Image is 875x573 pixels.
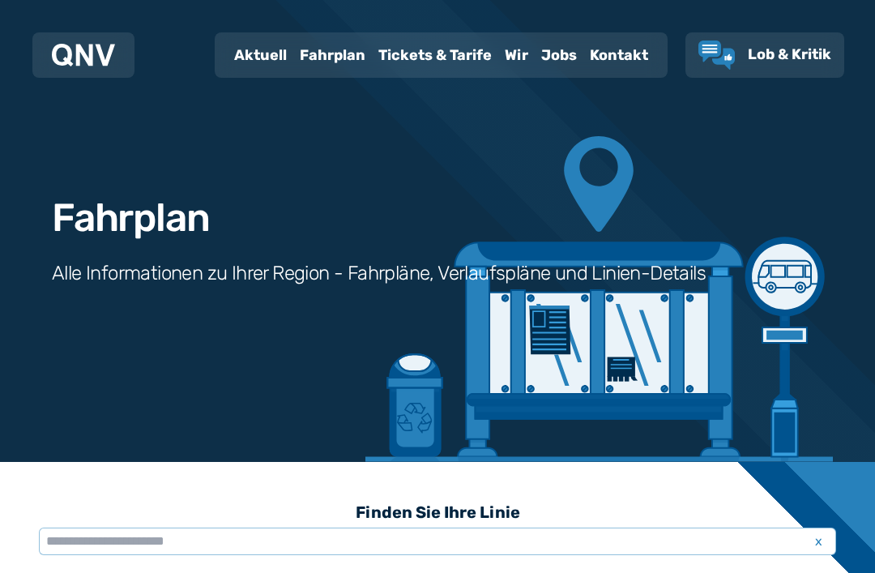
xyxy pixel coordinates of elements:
h3: Finden Sie Ihre Linie [39,494,836,530]
a: Lob & Kritik [698,41,831,70]
a: Kontakt [583,34,655,76]
a: Tickets & Tarife [372,34,498,76]
h1: Fahrplan [52,199,209,237]
h3: Alle Informationen zu Ihrer Region - Fahrpläne, Verlaufspläne und Linien-Details [52,260,706,286]
a: Wir [498,34,535,76]
a: Fahrplan [293,34,372,76]
a: Jobs [535,34,583,76]
img: QNV Logo [52,44,115,66]
span: Lob & Kritik [748,45,831,63]
a: QNV Logo [52,39,115,71]
a: Aktuell [228,34,293,76]
span: x [807,532,830,551]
